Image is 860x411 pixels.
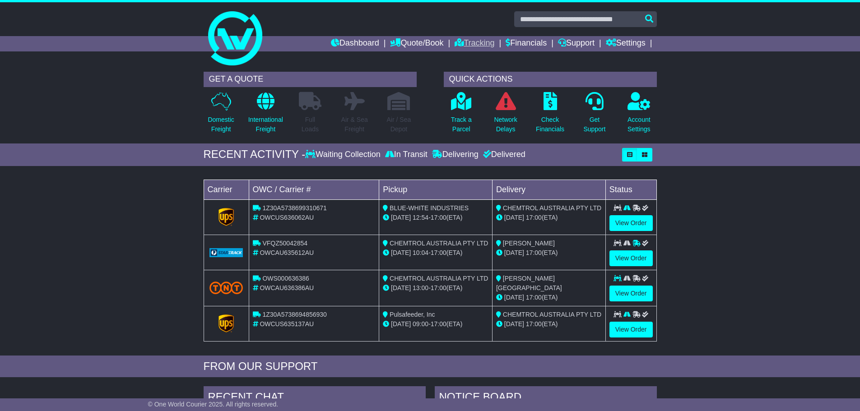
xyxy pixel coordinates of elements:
a: View Order [609,250,653,266]
div: Delivered [481,150,525,160]
span: 17:00 [526,294,542,301]
span: 17:00 [431,320,446,328]
span: 17:00 [526,249,542,256]
span: Pulsafeeder, Inc [390,311,435,318]
span: 17:00 [431,214,446,221]
span: 13:00 [413,284,428,291]
td: Delivery [492,180,605,199]
span: [DATE] [391,249,411,256]
span: 17:00 [431,249,446,256]
div: - (ETA) [383,248,488,258]
td: Carrier [204,180,249,199]
div: Delivering [430,150,481,160]
img: GetCarrierServiceLogo [209,248,243,257]
div: NOTICE BOARD [435,386,657,411]
span: OWCAU635612AU [260,249,314,256]
a: InternationalFreight [248,92,284,139]
a: Financials [506,36,547,51]
span: CHEMTROL AUSTRALIA PTY LTD [503,204,601,212]
a: Dashboard [331,36,379,51]
a: View Order [609,286,653,301]
span: BLUE-WHITE INDUSTRIES [390,204,469,212]
span: OWS000636386 [262,275,309,282]
span: VFQZ50042854 [262,240,307,247]
p: Air & Sea Freight [341,115,368,134]
div: - (ETA) [383,213,488,222]
a: AccountSettings [627,92,651,139]
span: [DATE] [504,249,524,256]
span: [PERSON_NAME] [503,240,555,247]
span: CHEMTROL AUSTRALIA PTY LTD [390,240,488,247]
div: Waiting Collection [305,150,382,160]
span: [DATE] [504,294,524,301]
p: International Freight [248,115,283,134]
td: OWC / Carrier # [249,180,379,199]
span: 12:54 [413,214,428,221]
a: Quote/Book [390,36,443,51]
div: QUICK ACTIONS [444,72,657,87]
p: Get Support [583,115,605,134]
span: [DATE] [504,214,524,221]
div: RECENT CHAT [204,386,426,411]
a: Tracking [455,36,494,51]
span: OWCUS635137AU [260,320,314,328]
p: Track a Parcel [451,115,472,134]
span: 10:04 [413,249,428,256]
span: [DATE] [391,284,411,291]
p: Full Loads [299,115,321,134]
div: (ETA) [496,293,602,302]
a: View Order [609,215,653,231]
p: Air / Sea Depot [387,115,411,134]
img: TNT_Domestic.png [209,282,243,294]
div: - (ETA) [383,283,488,293]
span: 09:00 [413,320,428,328]
span: 17:00 [526,214,542,221]
span: [DATE] [391,214,411,221]
div: (ETA) [496,319,602,329]
p: Check Financials [536,115,564,134]
div: - (ETA) [383,319,488,329]
div: GET A QUOTE [204,72,417,87]
span: [PERSON_NAME][GEOGRAPHIC_DATA] [496,275,562,291]
span: OWCAU636386AU [260,284,314,291]
span: CHEMTROL AUSTRALIA PTY LTD [503,311,601,318]
span: 1Z30A5738699310671 [262,204,326,212]
div: (ETA) [496,248,602,258]
a: Settings [606,36,646,51]
p: Account Settings [628,115,651,134]
span: OWCUS636062AU [260,214,314,221]
a: DomesticFreight [207,92,234,139]
img: GetCarrierServiceLogo [218,314,234,332]
div: RECENT ACTIVITY - [204,148,306,161]
p: Network Delays [494,115,517,134]
img: GetCarrierServiceLogo [218,208,234,226]
td: Pickup [379,180,493,199]
span: [DATE] [391,320,411,328]
a: GetSupport [583,92,606,139]
a: NetworkDelays [493,92,517,139]
span: 17:00 [431,284,446,291]
div: FROM OUR SUPPORT [204,360,657,373]
div: (ETA) [496,213,602,222]
span: © One World Courier 2025. All rights reserved. [148,401,279,408]
span: [DATE] [504,320,524,328]
span: 17:00 [526,320,542,328]
td: Status [605,180,656,199]
a: Support [558,36,595,51]
p: Domestic Freight [208,115,234,134]
div: In Transit [383,150,430,160]
a: View Order [609,322,653,337]
a: Track aParcel [451,92,472,139]
span: CHEMTROL AUSTRALIA PTY LTD [390,275,488,282]
a: CheckFinancials [535,92,565,139]
span: 1Z30A5738694856930 [262,311,326,318]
